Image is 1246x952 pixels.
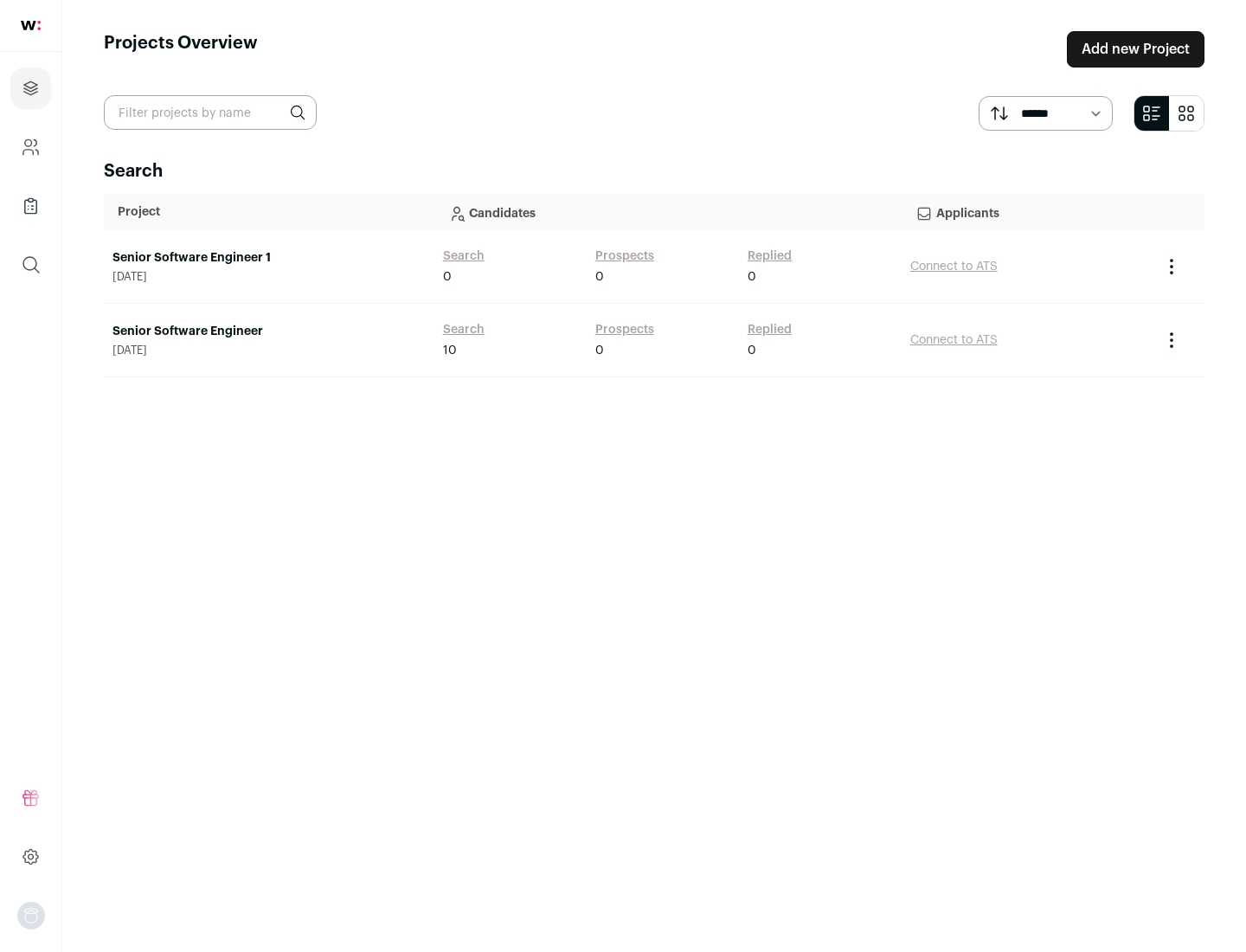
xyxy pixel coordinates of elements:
[595,321,654,338] a: Prospects
[112,323,426,340] a: Senior Software Engineer
[910,334,998,346] a: Connect to ATS
[10,126,51,168] a: Company and ATS Settings
[10,185,51,227] a: Company Lists
[595,268,604,286] span: 0
[443,268,452,286] span: 0
[21,21,41,30] img: wellfound-shorthand-0d5821cbd27db2630d0214b213865d53afaa358527fdda9d0ea32b1df1b89c2c.svg
[1161,256,1182,277] button: Project Actions
[748,321,792,338] a: Replied
[748,342,756,359] span: 0
[104,95,317,130] input: Filter projects by name
[118,203,421,221] p: Project
[443,342,457,359] span: 10
[10,68,51,109] a: Projects
[443,321,485,338] a: Search
[112,344,426,357] span: [DATE]
[915,195,1139,229] p: Applicants
[1067,31,1204,68] a: Add new Project
[104,159,1204,183] h2: Search
[112,270,426,284] span: [DATE]
[443,248,485,265] a: Search
[748,248,792,265] a: Replied
[1161,330,1182,351] button: Project Actions
[104,31,258,68] h1: Projects Overview
[910,261,998,273] a: Connect to ATS
[595,342,604,359] span: 0
[448,195,888,229] p: Candidates
[748,268,756,286] span: 0
[17,902,45,929] button: Open dropdown
[17,902,45,929] img: nopic.png
[595,248,654,265] a: Prospects
[112,249,426,267] a: Senior Software Engineer 1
